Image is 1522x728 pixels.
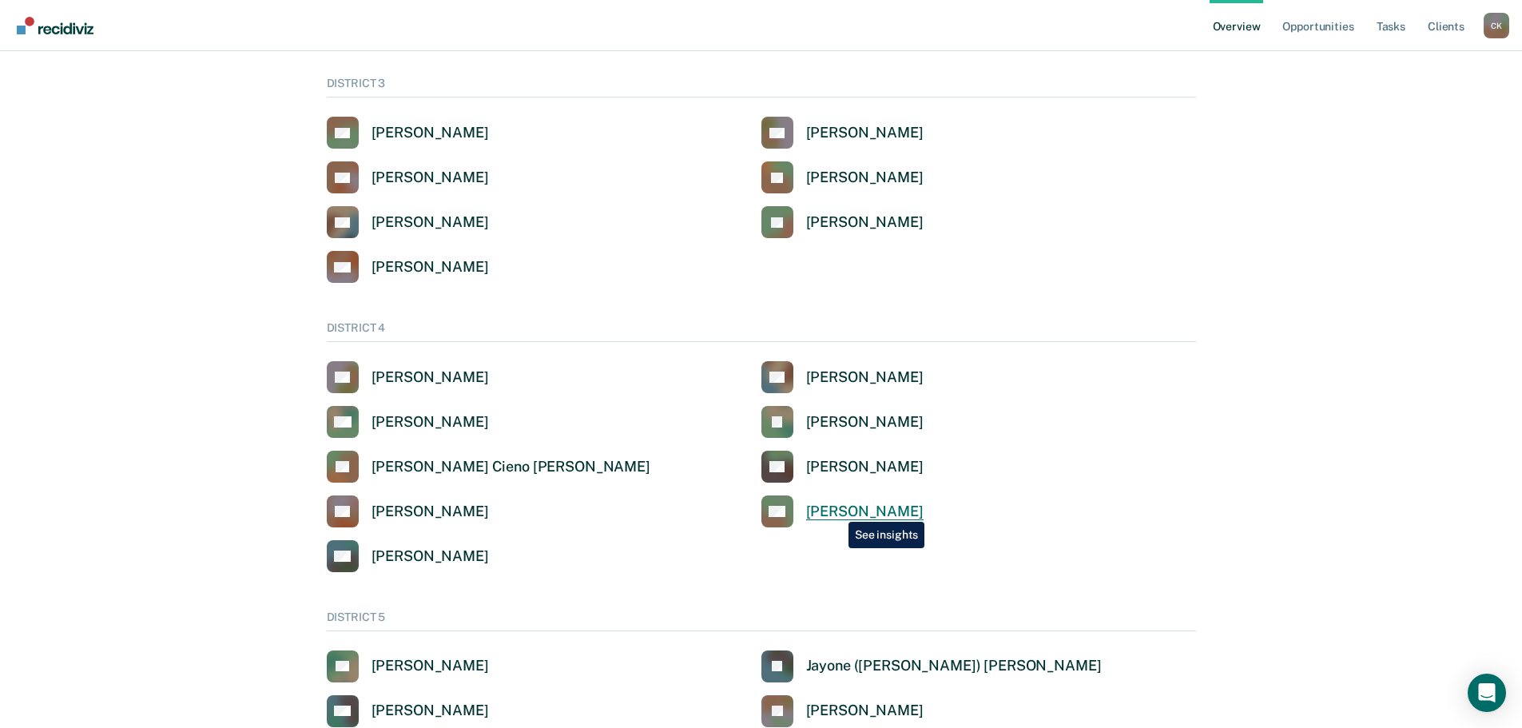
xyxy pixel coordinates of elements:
a: [PERSON_NAME] [761,117,924,149]
a: [PERSON_NAME] [761,495,924,527]
div: [PERSON_NAME] [372,413,489,432]
div: DISTRICT 5 [327,611,1196,631]
a: [PERSON_NAME] [761,695,924,727]
a: Jayone ([PERSON_NAME]) [PERSON_NAME] [761,650,1102,682]
a: [PERSON_NAME] [327,251,489,283]
div: [PERSON_NAME] [806,368,924,387]
div: Jayone ([PERSON_NAME]) [PERSON_NAME] [806,657,1102,675]
div: [PERSON_NAME] [372,124,489,142]
div: [PERSON_NAME] [372,213,489,232]
a: [PERSON_NAME] [761,206,924,238]
a: [PERSON_NAME] [327,650,489,682]
div: [PERSON_NAME] [806,702,924,720]
div: [PERSON_NAME] [806,413,924,432]
div: [PERSON_NAME] [372,657,489,675]
a: [PERSON_NAME] [327,361,489,393]
div: [PERSON_NAME] [372,503,489,521]
div: [PERSON_NAME] [806,213,924,232]
img: Recidiviz [17,17,93,34]
a: [PERSON_NAME] [327,540,489,572]
a: [PERSON_NAME] [761,451,924,483]
div: Open Intercom Messenger [1468,674,1506,712]
div: [PERSON_NAME] [372,547,489,566]
div: [PERSON_NAME] [806,169,924,187]
div: C K [1484,13,1509,38]
div: [PERSON_NAME] [806,124,924,142]
button: Profile dropdown button [1484,13,1509,38]
div: DISTRICT 4 [327,321,1196,342]
a: [PERSON_NAME] [327,406,489,438]
a: [PERSON_NAME] [327,695,489,727]
a: [PERSON_NAME] [761,406,924,438]
div: [PERSON_NAME] [806,458,924,476]
div: DISTRICT 3 [327,77,1196,97]
a: [PERSON_NAME] [761,161,924,193]
div: [PERSON_NAME] [806,503,924,521]
div: [PERSON_NAME] [372,368,489,387]
a: [PERSON_NAME] [327,117,489,149]
a: [PERSON_NAME] [327,161,489,193]
div: [PERSON_NAME] Cieno [PERSON_NAME] [372,458,650,476]
a: [PERSON_NAME] [327,206,489,238]
a: [PERSON_NAME] [761,361,924,393]
div: [PERSON_NAME] [372,169,489,187]
a: [PERSON_NAME] [327,495,489,527]
a: [PERSON_NAME] Cieno [PERSON_NAME] [327,451,650,483]
div: [PERSON_NAME] [372,702,489,720]
div: [PERSON_NAME] [372,258,489,276]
